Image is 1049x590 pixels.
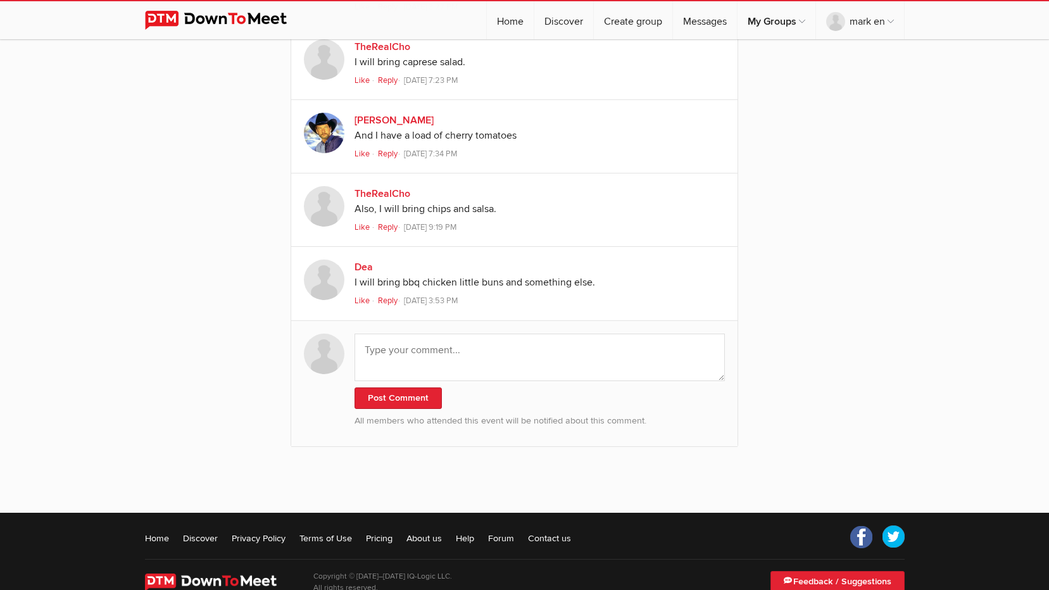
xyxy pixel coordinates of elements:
p: All members who attended this event will be notified about this comment. [355,414,726,428]
a: mark en [816,1,904,39]
div: And I have a load of cherry tomatoes [355,128,726,144]
a: [PERSON_NAME] [355,114,434,127]
a: Reply [378,149,402,159]
span: Like [355,149,370,159]
div: I will bring bbq chicken little buns and something else. [355,275,726,291]
a: Privacy Policy [232,532,286,544]
span: [DATE] 9:19 PM [404,222,456,232]
span: [DATE] 7:23 PM [404,75,458,85]
span: Like [355,296,370,306]
div: Also, I will bring chips and salsa. [355,201,726,218]
a: Home [487,1,534,39]
a: TheRealCho [355,41,410,53]
span: [DATE] 7:34 PM [404,149,457,159]
a: Facebook [850,525,873,548]
a: Terms of Use [299,532,352,544]
a: Forum [488,532,514,544]
a: Reply [378,296,402,306]
a: Discover [183,532,218,544]
span: Like [355,222,370,232]
a: Home [145,532,169,544]
a: Like [355,149,372,159]
a: Pricing [366,532,393,544]
a: Reply [378,222,402,232]
a: Reply [378,75,402,85]
img: DownToMeet [145,11,306,30]
img: Dave Nuttall [304,113,344,153]
a: Messages [673,1,737,39]
a: Create group [594,1,672,39]
a: Like [355,222,372,232]
a: Discover [534,1,593,39]
img: TheRealCho [304,39,344,80]
a: Dea [355,261,373,273]
a: Help [456,532,474,544]
img: Dea [304,260,344,300]
a: Like [355,75,372,85]
a: My Groups [738,1,815,39]
a: Like [355,296,372,306]
img: TheRealCho [304,186,344,227]
a: Contact us [528,532,571,544]
span: Like [355,75,370,85]
button: Post Comment [355,387,442,409]
span: [DATE] 3:53 PM [404,296,458,306]
div: I will bring caprese salad. [355,54,726,71]
a: TheRealCho [355,187,410,200]
a: About us [406,532,442,544]
a: Twitter [882,525,905,548]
